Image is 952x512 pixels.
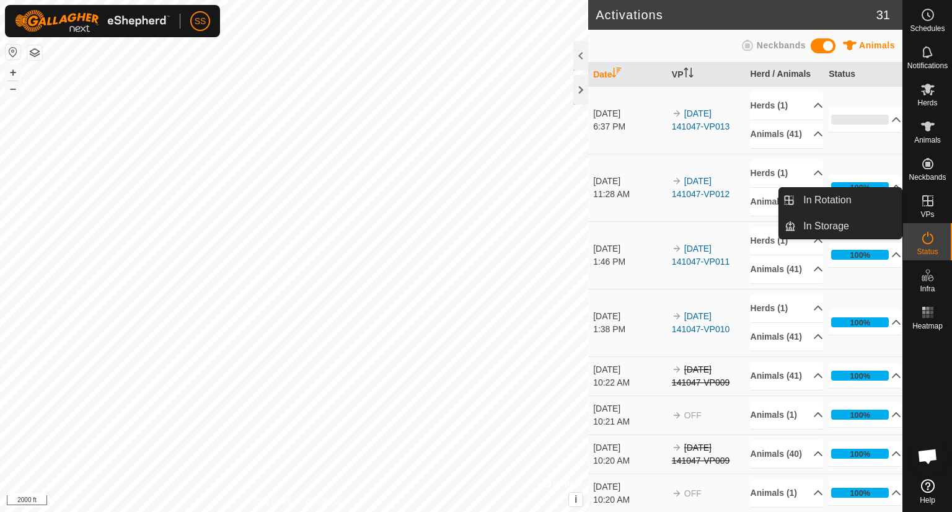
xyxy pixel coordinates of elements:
[829,310,901,335] p-accordion-header: 100%
[593,120,666,133] div: 6:37 PM
[850,317,870,329] div: 100%
[593,441,666,454] div: [DATE]
[831,371,889,381] div: 100%
[672,108,682,118] img: arrow
[917,99,937,107] span: Herds
[672,176,729,199] a: [DATE] 141047-VP012
[831,317,889,327] div: 100%
[593,310,666,323] div: [DATE]
[829,480,901,505] p-accordion-header: 100%
[912,322,943,330] span: Heatmap
[593,323,666,336] div: 1:38 PM
[684,69,694,79] p-sorticon: Activate to sort
[796,188,902,213] a: In Rotation
[751,120,823,148] p-accordion-header: Animals (41)
[920,285,935,293] span: Infra
[803,219,849,234] span: In Storage
[593,107,666,120] div: [DATE]
[593,415,666,428] div: 10:21 AM
[829,441,901,466] p-accordion-header: 100%
[850,487,870,499] div: 100%
[593,480,666,493] div: [DATE]
[667,63,746,87] th: VP
[920,497,935,504] span: Help
[831,449,889,459] div: 100%
[6,45,20,60] button: Reset Map
[672,108,729,131] a: [DATE] 141047-VP013
[751,440,823,468] p-accordion-header: Animals (40)
[910,25,945,32] span: Schedules
[588,63,667,87] th: Date
[672,364,729,387] s: [DATE] 141047-VP009
[831,488,889,498] div: 100%
[757,40,806,50] span: Neckbands
[593,454,666,467] div: 10:20 AM
[15,10,170,32] img: Gallagher Logo
[6,65,20,80] button: +
[746,63,824,87] th: Herd / Animals
[593,242,666,255] div: [DATE]
[672,244,682,254] img: arrow
[831,250,889,260] div: 100%
[751,188,823,216] p-accordion-header: Animals (41)
[914,136,941,144] span: Animals
[909,438,946,475] div: Open chat
[593,493,666,506] div: 10:20 AM
[684,488,702,498] span: OFF
[859,40,895,50] span: Animals
[245,496,292,507] a: Privacy Policy
[593,175,666,188] div: [DATE]
[306,496,343,507] a: Contact Us
[195,15,206,28] span: SS
[829,363,901,388] p-accordion-header: 100%
[672,443,682,452] img: arrow
[672,364,682,374] img: arrow
[779,214,902,239] li: In Storage
[751,227,823,255] p-accordion-header: Herds (1)
[751,401,823,429] p-accordion-header: Animals (1)
[829,402,901,427] p-accordion-header: 100%
[831,115,889,125] div: 0%
[831,410,889,420] div: 100%
[6,81,20,96] button: –
[751,294,823,322] p-accordion-header: Herds (1)
[917,248,938,255] span: Status
[850,370,870,382] div: 100%
[596,7,876,22] h2: Activations
[684,410,702,420] span: OFF
[751,362,823,390] p-accordion-header: Animals (41)
[575,494,577,505] span: i
[612,69,622,79] p-sorticon: Activate to sort
[850,249,870,261] div: 100%
[672,443,729,466] s: [DATE] 141047-VP009
[909,174,946,181] span: Neckbands
[831,182,889,192] div: 100%
[27,45,42,60] button: Map Layers
[907,62,948,69] span: Notifications
[593,376,666,389] div: 10:22 AM
[672,244,729,267] a: [DATE] 141047-VP011
[903,474,952,509] a: Help
[593,255,666,268] div: 1:46 PM
[569,493,583,506] button: i
[593,402,666,415] div: [DATE]
[672,410,682,420] img: arrow
[672,488,682,498] img: arrow
[751,323,823,351] p-accordion-header: Animals (41)
[876,6,890,24] span: 31
[850,409,870,421] div: 100%
[829,175,901,200] p-accordion-header: 100%
[829,107,901,132] p-accordion-header: 0%
[850,448,870,460] div: 100%
[803,193,851,208] span: In Rotation
[672,311,729,334] a: [DATE] 141047-VP010
[751,92,823,120] p-accordion-header: Herds (1)
[593,188,666,201] div: 11:28 AM
[751,479,823,507] p-accordion-header: Animals (1)
[672,311,682,321] img: arrow
[779,188,902,213] li: In Rotation
[593,363,666,376] div: [DATE]
[751,159,823,187] p-accordion-header: Herds (1)
[672,176,682,186] img: arrow
[751,255,823,283] p-accordion-header: Animals (41)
